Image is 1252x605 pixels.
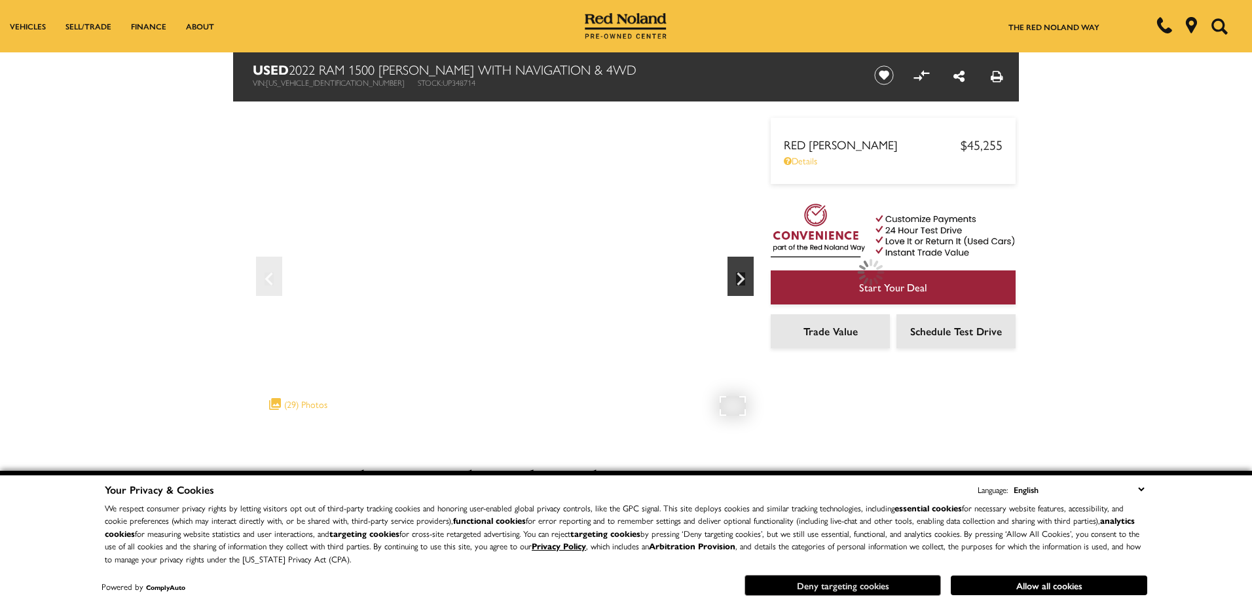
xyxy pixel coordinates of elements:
[146,583,185,592] a: ComplyAuto
[745,575,941,596] button: Deny targeting cookies
[978,485,1008,494] div: Language:
[453,514,526,526] strong: functional cookies
[105,482,214,497] span: Your Privacy & Cookies
[532,540,586,552] a: Privacy Policy
[329,527,399,540] strong: targeting cookies
[894,502,962,514] strong: essential cookies
[570,527,640,540] strong: targeting cookies
[1010,482,1147,497] select: Language Select
[649,540,735,552] strong: Arbitration Provision
[105,514,1135,540] strong: analytics cookies
[951,576,1147,595] button: Allow all cookies
[101,583,185,591] div: Powered by
[105,502,1147,566] p: We respect consumer privacy rights by letting visitors opt out of third-party tracking cookies an...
